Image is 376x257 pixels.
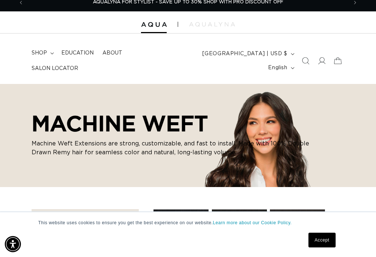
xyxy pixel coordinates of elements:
p: Machine Weft Extensions are strong, customizable, and fast to install. Made with 100% Double Draw... [32,139,311,156]
h2: MACHINE WEFT [32,110,311,136]
span: English [268,64,287,72]
span: [GEOGRAPHIC_DATA] | USD $ [202,50,288,58]
span: Salon Locator [32,65,78,72]
img: Aqua Hair Extensions [141,22,167,27]
p: This website uses cookies to ensure you get the best experience on our website. [38,219,338,226]
summary: shop [27,45,57,61]
span: shop [32,50,47,56]
a: Salon Locator [27,61,83,76]
a: About [98,45,127,61]
button: English [264,61,297,75]
a: Accept [308,233,336,247]
button: [GEOGRAPHIC_DATA] | USD $ [198,47,297,61]
img: aqualyna.com [189,22,235,27]
summary: Search [297,53,314,69]
div: Accessibility Menu [5,236,21,252]
a: Education [57,45,98,61]
a: Learn more about our Cookie Policy. [213,220,292,225]
iframe: Chat Widget [339,222,376,257]
span: Education [61,50,94,56]
span: About [102,50,122,56]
